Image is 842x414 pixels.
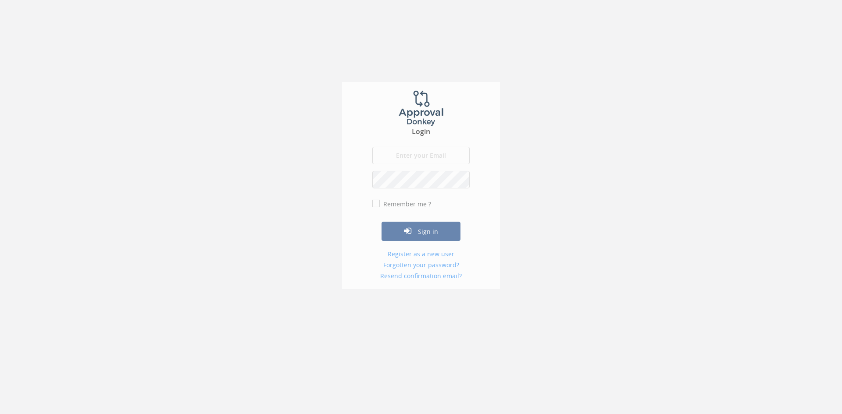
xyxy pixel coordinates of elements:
[372,263,470,272] a: Forgotten your password?
[381,202,431,211] label: Remember me ?
[342,130,500,138] h3: Login
[372,274,470,283] a: Resend confirmation email?
[372,252,470,261] a: Register as a new user
[388,93,454,128] img: logo.png
[372,149,470,166] input: Enter your Email
[382,224,460,243] button: Sign in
